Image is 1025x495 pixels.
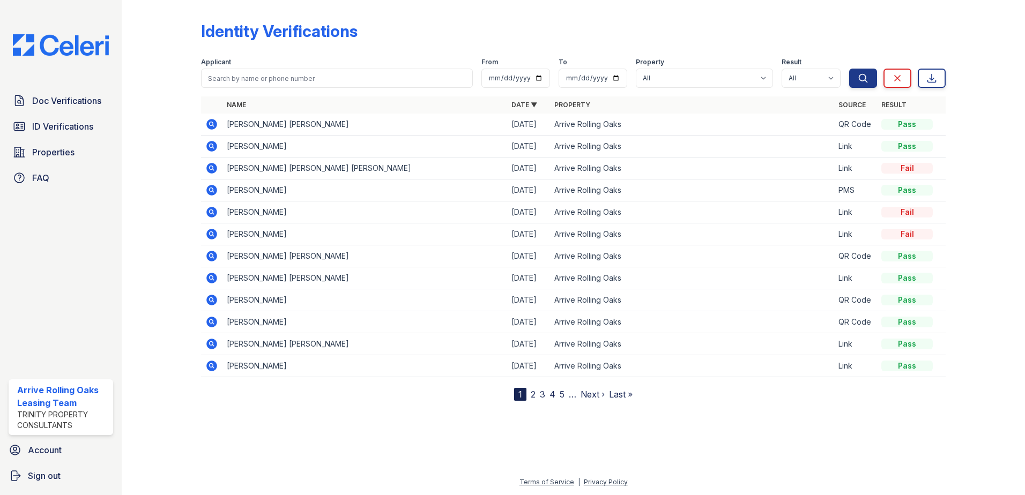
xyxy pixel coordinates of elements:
a: Date ▼ [511,101,537,109]
div: Fail [881,207,933,217]
td: QR Code [834,245,877,267]
div: Pass [881,295,933,305]
a: Sign out [4,465,117,486]
a: 3 [540,389,545,400]
span: Sign out [28,469,61,482]
td: Link [834,136,877,157]
span: … [569,388,576,401]
div: Fail [881,163,933,174]
label: Applicant [201,58,231,66]
td: Link [834,267,877,289]
a: 2 [531,389,536,400]
td: Arrive Rolling Oaks [550,157,835,179]
a: ID Verifications [9,116,113,137]
td: [DATE] [507,311,550,333]
div: | [578,478,580,486]
td: Link [834,355,877,377]
td: Arrive Rolling Oaks [550,136,835,157]
div: Fail [881,229,933,239]
a: 4 [549,389,555,400]
label: Property [636,58,664,66]
a: Next › [581,389,605,400]
td: [PERSON_NAME] [PERSON_NAME] [222,245,507,267]
td: [DATE] [507,136,550,157]
a: Terms of Service [519,478,574,486]
div: Pass [881,251,933,261]
td: [DATE] [507,179,550,201]
td: [PERSON_NAME] [222,289,507,311]
td: [DATE] [507,355,550,377]
div: 1 [514,388,526,401]
td: [DATE] [507,201,550,223]
td: Arrive Rolling Oaks [550,179,835,201]
a: Result [881,101,907,109]
a: Last » [609,389,633,400]
td: [PERSON_NAME] [PERSON_NAME] [222,333,507,355]
input: Search by name or phone number [201,69,473,88]
a: Account [4,439,117,461]
a: 5 [560,389,565,400]
td: QR Code [834,114,877,136]
span: FAQ [32,171,49,184]
a: Name [227,101,246,109]
td: Arrive Rolling Oaks [550,114,835,136]
td: Arrive Rolling Oaks [550,245,835,267]
td: [PERSON_NAME] [PERSON_NAME] [222,114,507,136]
td: QR Code [834,289,877,311]
td: Link [834,223,877,245]
label: Result [782,58,801,66]
a: Doc Verifications [9,90,113,111]
td: [PERSON_NAME] [PERSON_NAME] [PERSON_NAME] [222,157,507,179]
td: Arrive Rolling Oaks [550,223,835,245]
div: Pass [881,339,933,349]
td: [PERSON_NAME] [222,311,507,333]
td: [PERSON_NAME] [222,136,507,157]
td: [DATE] [507,114,550,136]
a: Privacy Policy [584,478,628,486]
td: Arrive Rolling Oaks [550,267,835,289]
div: Arrive Rolling Oaks Leasing Team [17,384,109,409]
td: [PERSON_NAME] [PERSON_NAME] [222,267,507,289]
td: [DATE] [507,245,550,267]
td: [DATE] [507,267,550,289]
span: Account [28,444,62,456]
td: [DATE] [507,289,550,311]
td: Arrive Rolling Oaks [550,311,835,333]
a: FAQ [9,167,113,189]
td: Link [834,157,877,179]
div: Pass [881,119,933,130]
label: To [559,58,567,66]
td: QR Code [834,311,877,333]
a: Property [554,101,590,109]
td: Arrive Rolling Oaks [550,333,835,355]
td: [DATE] [507,157,550,179]
div: Pass [881,185,933,196]
img: CE_Logo_Blue-a8612792a0a2168367f1c8372b55b34899dd931a85d93a1a3d3e32e68fde9ad4.png [4,34,117,56]
td: [PERSON_NAME] [222,201,507,223]
div: Identity Verifications [201,21,358,41]
a: Source [838,101,866,109]
td: Link [834,201,877,223]
a: Properties [9,141,113,163]
td: [PERSON_NAME] [222,179,507,201]
div: Pass [881,141,933,152]
div: Pass [881,361,933,371]
td: [DATE] [507,223,550,245]
td: Arrive Rolling Oaks [550,201,835,223]
span: ID Verifications [32,120,93,133]
div: Trinity Property Consultants [17,409,109,431]
span: Properties [32,146,75,159]
div: Pass [881,317,933,327]
td: [PERSON_NAME] [222,355,507,377]
td: Arrive Rolling Oaks [550,289,835,311]
td: Link [834,333,877,355]
td: PMS [834,179,877,201]
td: [PERSON_NAME] [222,223,507,245]
td: [DATE] [507,333,550,355]
span: Doc Verifications [32,94,101,107]
div: Pass [881,273,933,283]
label: From [481,58,498,66]
td: Arrive Rolling Oaks [550,355,835,377]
